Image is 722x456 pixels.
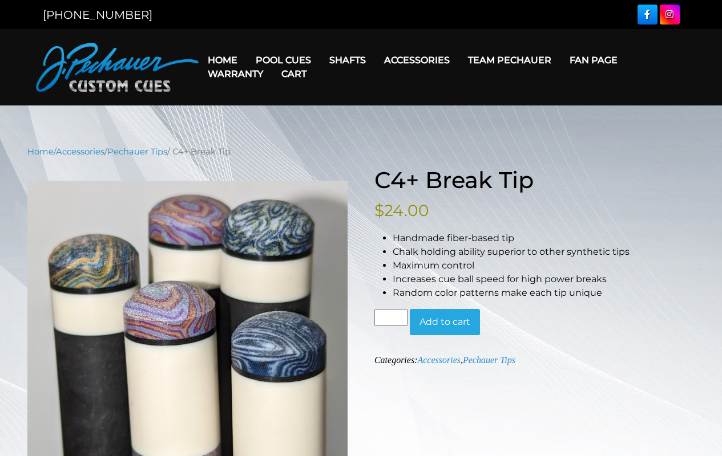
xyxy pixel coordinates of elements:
[410,309,480,335] button: Add to cart
[417,355,461,365] a: Accessories
[374,201,384,220] span: $
[463,355,515,365] a: Pechauer Tips
[393,272,695,286] li: Increases cue ball speed for high power breaks
[374,309,408,326] input: Product quantity
[393,231,695,245] li: Handmade fiber-based tip
[247,46,320,75] a: Pool Cues
[43,8,152,22] a: [PHONE_NUMBER]
[459,46,560,75] a: Team Pechauer
[393,245,695,259] li: Chalk holding ability superior to other synthetic tips
[374,166,695,194] h1: C4+ Break Tip
[199,46,247,75] a: Home
[374,201,429,220] bdi: 24.00
[56,146,104,157] a: Accessories
[36,43,199,92] img: Pechauer Custom Cues
[393,286,695,300] li: Random color patterns make each tip unique
[27,146,54,157] a: Home
[320,46,375,75] a: Shafts
[393,259,695,272] li: Maximum control
[560,46,627,75] a: Fan Page
[27,145,695,158] nav: Breadcrumb
[272,59,316,88] a: Cart
[374,355,515,365] span: Categories: ,
[375,46,459,75] a: Accessories
[199,59,272,88] a: Warranty
[107,146,167,157] a: Pechauer Tips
